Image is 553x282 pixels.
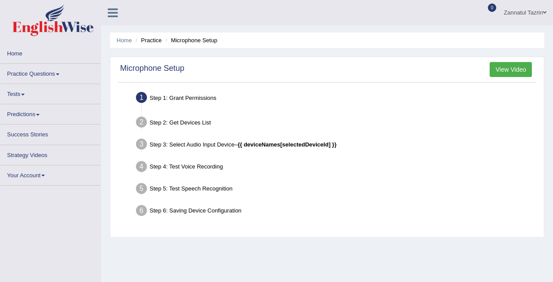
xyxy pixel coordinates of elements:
div: Step 2: Get Devices List [132,114,540,133]
div: Step 6: Saving Device Configuration [132,202,540,222]
div: Step 1: Grant Permissions [132,89,540,109]
div: Step 3: Select Audio Input Device [132,136,540,155]
div: Step 4: Test Voice Recording [132,158,540,178]
a: Your Account [0,165,101,183]
a: Predictions [0,104,101,121]
a: Success Stories [0,125,101,142]
a: Practice Questions [0,64,101,81]
b: {{ deviceNames[selectedDeviceId] }} [238,141,337,148]
h2: Microphone Setup [120,64,184,73]
a: Home [0,44,101,61]
li: Practice [133,36,161,44]
span: 0 [488,4,497,12]
li: Microphone Setup [163,36,217,44]
a: Home [117,37,132,44]
span: – [234,141,337,148]
a: Tests [0,84,101,101]
button: View Video [490,62,532,77]
a: Strategy Videos [0,145,101,162]
div: Step 5: Test Speech Recognition [132,180,540,200]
